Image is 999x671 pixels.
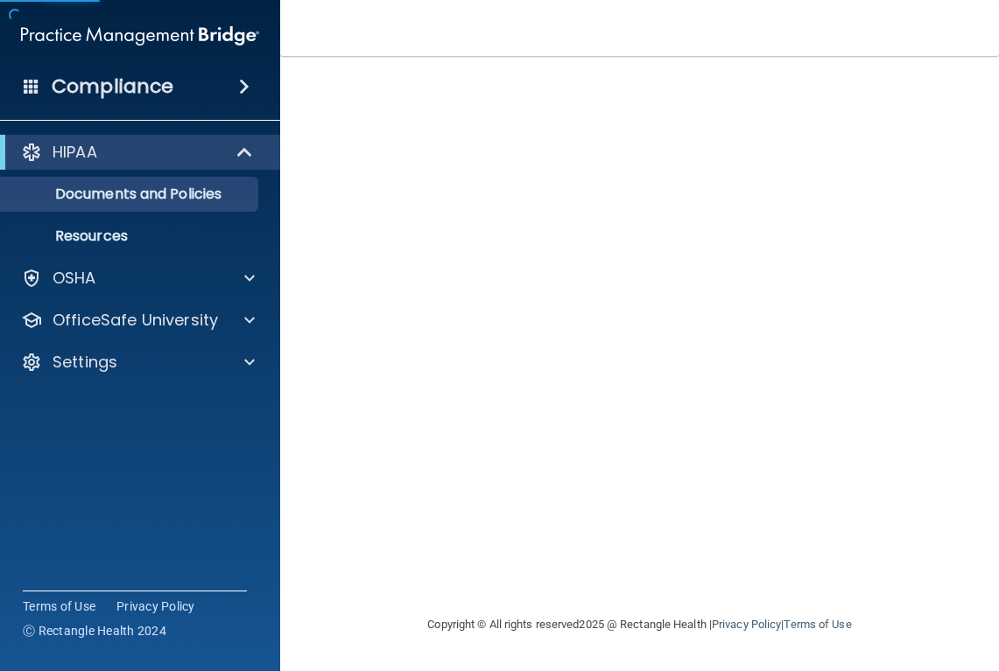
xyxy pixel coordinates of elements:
a: Privacy Policy [712,618,781,631]
p: Settings [53,352,117,373]
a: Terms of Use [23,598,95,615]
span: Ⓒ Rectangle Health 2024 [23,622,166,640]
a: OSHA [21,268,255,289]
a: HIPAA [21,142,254,163]
p: HIPAA [53,142,97,163]
a: OfficeSafe University [21,310,255,331]
p: Documents and Policies [11,185,250,203]
a: Settings [21,352,255,373]
h4: Compliance [52,74,173,99]
img: PMB logo [21,18,259,53]
a: Terms of Use [784,618,851,631]
p: OSHA [53,268,96,289]
div: Copyright © All rights reserved 2025 @ Rectangle Health | | [320,597,960,653]
p: Resources [11,227,250,245]
p: OfficeSafe University [53,310,218,331]
a: Privacy Policy [116,598,195,615]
